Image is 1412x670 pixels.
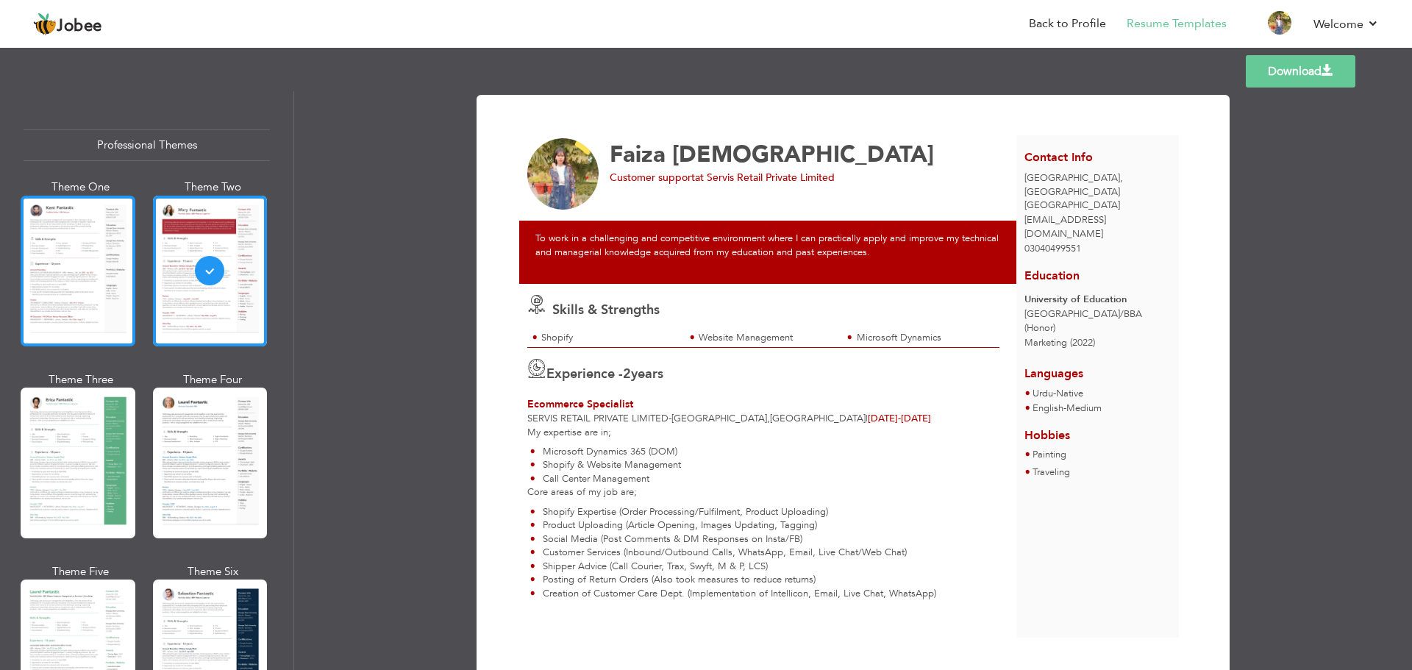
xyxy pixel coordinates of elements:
[530,472,681,486] li: Call Center Management
[1120,171,1123,185] span: ,
[530,518,936,532] li: Product Uploading (Article Opening, Images Updating, Tagging)
[156,179,271,195] div: Theme Two
[530,560,936,574] li: Shipper Advice (Call Courier, Trax, Swyft, M & P, LCS)
[57,18,102,35] span: Jobee
[530,445,681,459] li: Microsoft Dynamics 365 (DOM)
[530,546,936,560] li: Customer Services (Inbound/Outbound Calls, WhatsApp, Email, Live Chat/Web Chat)
[1268,11,1291,35] img: Profile Img
[1024,427,1070,443] span: Hobbies
[1033,402,1063,415] span: English
[1033,387,1083,402] li: Native
[610,171,695,185] span: Customer support
[1024,268,1080,284] span: Education
[857,331,991,345] div: Microsoft Dynamics
[1063,402,1066,415] span: -
[541,331,676,345] div: Shopify
[1127,15,1227,32] a: Resume Templates
[898,412,901,425] span: -
[1024,354,1083,382] span: Languages
[1024,293,1171,307] div: University of Education
[699,331,833,345] div: Website Management
[530,573,936,587] li: Posting of Return Orders (Also took measures to reduce returns)
[770,412,866,425] span: [GEOGRAPHIC_DATA]
[24,179,138,195] div: Theme One
[530,458,681,472] li: Shopify & Website Management
[1033,448,1066,461] span: Painting
[695,171,835,185] span: at Servis Retail Private Limited
[1024,149,1093,165] span: Contact Info
[672,139,934,170] span: [DEMOGRAPHIC_DATA]
[1024,336,1067,349] span: Marketing
[527,412,668,425] span: Servis Retail Private Limited
[527,397,633,411] span: Ecommerce Specialist
[1016,171,1180,213] div: [GEOGRAPHIC_DATA]
[1024,213,1106,240] span: [EMAIL_ADDRESS][DOMAIN_NAME]
[530,505,936,519] li: Shopify Expertise (Order Processing/Fulfilment, Product Uploading)
[1246,55,1355,88] a: Download
[866,412,868,425] span: |
[546,365,623,383] span: Experience -
[156,564,271,580] div: Theme Six
[527,138,599,210] img: No image
[530,532,936,546] li: Social Media (Post Comments & DM Responses on Insta/FB)
[33,13,102,36] a: Jobee
[1024,171,1120,185] span: [GEOGRAPHIC_DATA]
[519,221,1024,284] div: To work in a challenging and competitive environment where I can practically apply and improve my...
[1033,402,1102,416] li: Medium
[1033,466,1070,479] span: Traveling
[1029,15,1106,32] a: Back to Profile
[767,412,770,425] span: ,
[868,412,901,425] span: [DATE]
[1313,15,1379,33] a: Welcome
[552,301,660,319] span: Skills & Strengths
[623,365,631,383] span: 2
[33,13,57,36] img: jobee.io
[24,564,138,580] div: Theme Five
[623,365,663,384] label: years
[1024,307,1142,335] span: [GEOGRAPHIC_DATA] BBA (Honor)
[671,412,767,425] span: [GEOGRAPHIC_DATA]
[156,372,271,388] div: Theme Four
[1070,336,1095,349] span: (2022)
[24,372,138,388] div: Theme Three
[1024,199,1120,212] span: [GEOGRAPHIC_DATA]
[519,426,1008,601] div: My expertise are in; Core areas of my job are;
[24,129,270,161] div: Professional Themes
[868,412,931,425] span: [DATE]
[1120,307,1124,321] span: /
[530,587,936,601] li: Creation of Customer Care Dept. (Implementation of Intellicon, Email, Live Chat, WhatsApp)
[1053,387,1056,400] span: -
[668,412,671,425] span: -
[1024,242,1081,255] span: 03040499551
[610,139,666,170] span: Faiza
[1033,387,1053,400] span: Urdu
